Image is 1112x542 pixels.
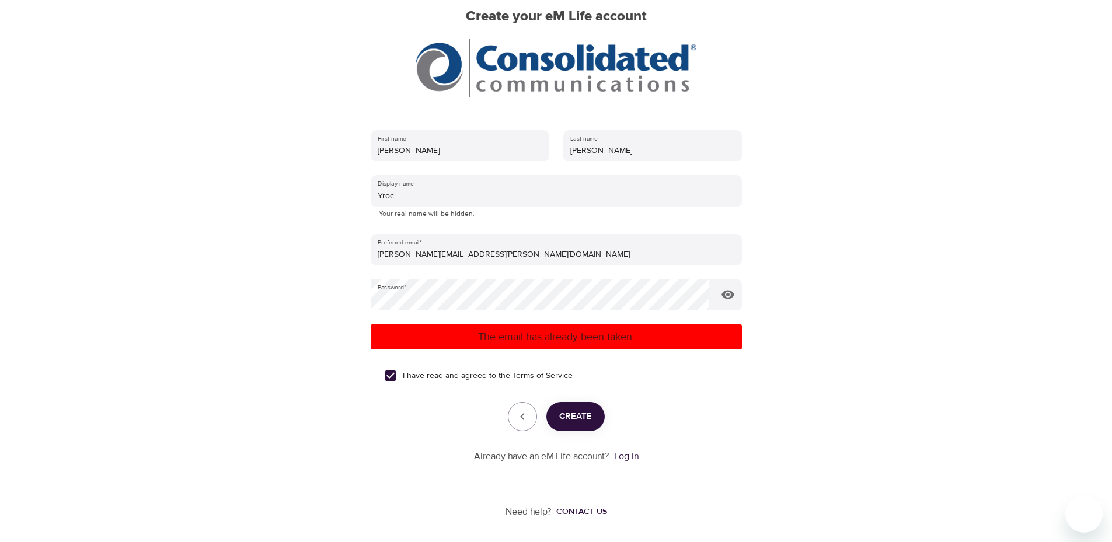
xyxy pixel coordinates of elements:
[506,505,552,519] p: Need help?
[556,506,607,517] div: Contact us
[474,450,609,463] p: Already have an eM Life account?
[352,8,761,25] h2: Create your eM Life account
[513,370,573,382] a: Terms of Service
[1065,495,1103,533] iframe: Button to launch messaging window
[546,402,605,431] button: Create
[552,506,607,517] a: Contact us
[379,208,734,220] p: Your real name will be hidden.
[403,370,573,382] span: I have read and agreed to the
[559,409,592,424] span: Create
[614,450,639,462] a: Log in
[416,39,696,97] img: CCI%20logo_rgb_hr.jpg
[375,329,737,345] p: The email has already been taken.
